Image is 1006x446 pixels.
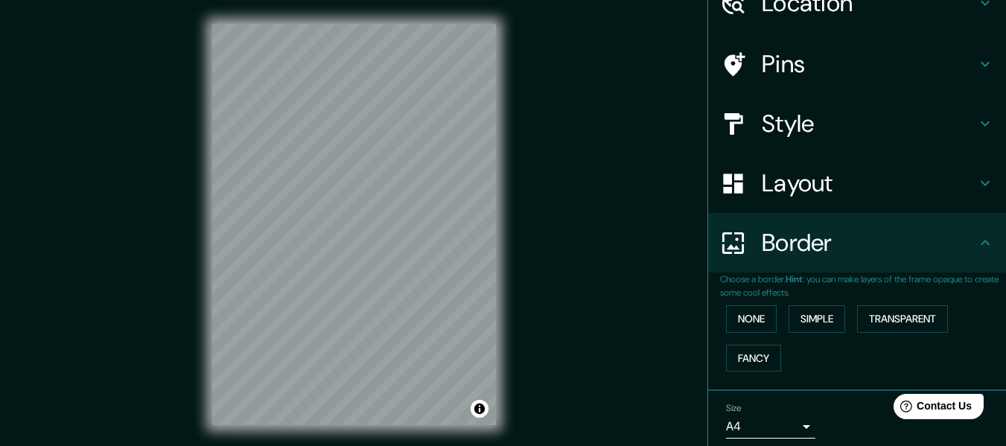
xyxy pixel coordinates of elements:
[471,400,488,418] button: Toggle attribution
[726,415,815,439] div: A4
[762,49,976,79] h4: Pins
[726,345,781,372] button: Fancy
[762,228,976,258] h4: Border
[720,273,1006,299] p: Choose a border. : you can make layers of the frame opaque to create some cool effects.
[726,402,742,415] label: Size
[212,24,496,425] canvas: Map
[726,305,777,333] button: None
[857,305,948,333] button: Transparent
[762,168,976,198] h4: Layout
[708,94,1006,153] div: Style
[708,153,1006,213] div: Layout
[762,109,976,138] h4: Style
[786,273,803,285] b: Hint
[708,213,1006,273] div: Border
[873,388,990,430] iframe: Help widget launcher
[789,305,845,333] button: Simple
[708,34,1006,94] div: Pins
